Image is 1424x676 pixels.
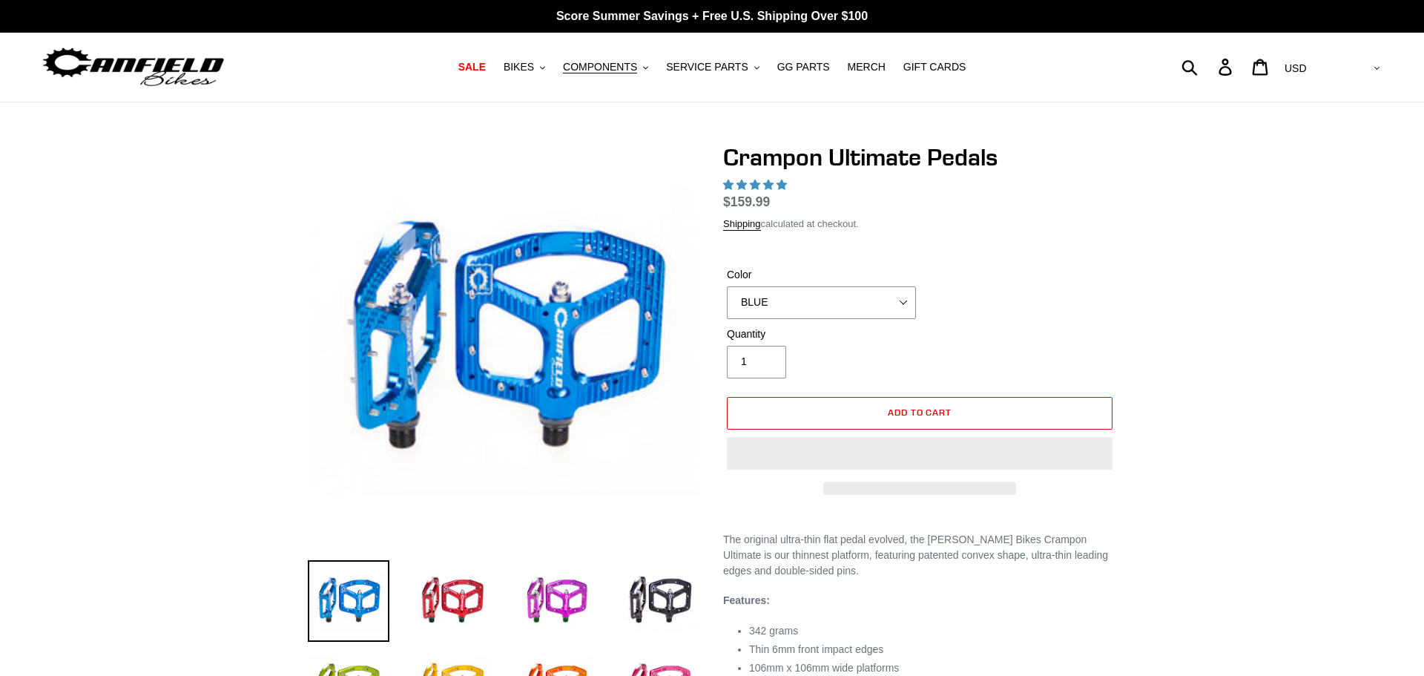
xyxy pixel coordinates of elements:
button: SERVICE PARTS [659,57,766,77]
li: 342 grams [749,623,1116,639]
div: calculated at checkout. [723,217,1116,232]
img: Load image into Gallery viewer, Crampon Ultimate Pedals [619,560,701,642]
a: SALE [451,57,493,77]
input: Search [1190,50,1227,83]
span: SERVICE PARTS [666,61,748,73]
h1: Crampon Ultimate Pedals [723,143,1116,171]
button: Add to cart [727,397,1112,430]
li: 106mm x 106mm wide platforms [749,660,1116,676]
strong: Features: [723,594,770,606]
label: Quantity [727,326,916,342]
img: Crampon Ultimate Pedals [311,146,698,534]
li: Thin 6mm front impact edges [749,642,1116,657]
span: GG PARTS [777,61,830,73]
label: Color [727,267,916,283]
span: BIKES [504,61,534,73]
span: COMPONENTS [563,61,637,73]
img: Canfield Bikes [41,44,226,91]
img: Load image into Gallery viewer, Crampon Ultimate Pedals [308,560,389,642]
span: GIFT CARDS [903,61,966,73]
a: Shipping [723,218,761,231]
span: MERCH [848,61,886,73]
button: BIKES [496,57,553,77]
span: Add to cart [888,407,952,418]
button: COMPONENTS [556,57,656,77]
p: The original ultra-thin flat pedal evolved, the [PERSON_NAME] Bikes Crampon Ultimate is our thinn... [723,532,1116,579]
span: $159.99 [723,194,770,209]
a: GIFT CARDS [896,57,974,77]
img: Load image into Gallery viewer, Crampon Ultimate Pedals [515,560,597,642]
a: MERCH [840,57,893,77]
img: Load image into Gallery viewer, Crampon Ultimate Pedals [412,560,493,642]
span: SALE [458,61,486,73]
span: 4.95 stars [723,179,790,191]
a: GG PARTS [770,57,837,77]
